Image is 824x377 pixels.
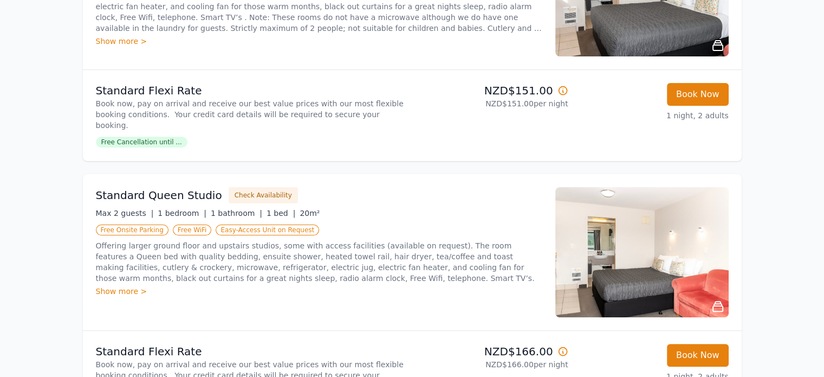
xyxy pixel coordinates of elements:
p: NZD$166.00 [417,344,568,359]
span: 1 bathroom | [211,209,262,218]
span: Free Cancellation until ... [96,137,187,148]
p: Standard Flexi Rate [96,344,408,359]
p: Standard Flexi Rate [96,83,408,98]
div: Show more > [96,36,542,47]
button: Check Availability [229,187,298,203]
p: Offering larger ground floor and upstairs studios, some with access facilities (available on requ... [96,240,542,284]
span: 1 bedroom | [158,209,206,218]
p: NZD$151.00 per night [417,98,568,109]
span: 1 bed | [267,209,295,218]
button: Book Now [667,344,729,367]
span: 20m² [300,209,320,218]
button: Book Now [667,83,729,106]
span: Easy-Access Unit on Request [216,225,319,235]
h3: Standard Queen Studio [96,188,222,203]
span: Free WiFi [173,225,212,235]
div: Show more > [96,286,542,297]
p: 1 night, 2 adults [577,110,729,121]
p: NZD$151.00 [417,83,568,98]
span: Free Onsite Parking [96,225,168,235]
span: Max 2 guests | [96,209,154,218]
p: NZD$166.00 per night [417,359,568,370]
p: Book now, pay on arrival and receive our best value prices with our most flexible booking conditi... [96,98,408,131]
